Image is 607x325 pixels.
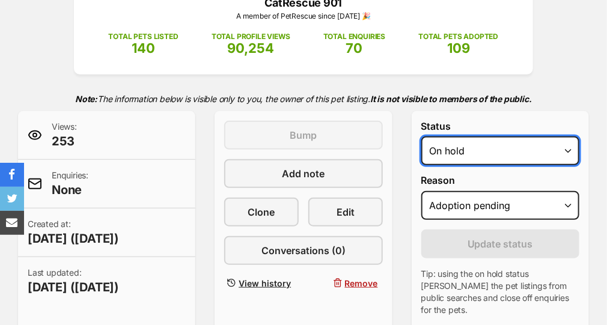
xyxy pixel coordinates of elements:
[224,159,382,188] a: Add note
[418,31,498,42] p: TOTAL PETS ADOPTED
[337,205,355,219] span: Edit
[421,229,579,258] button: Update status
[224,198,299,226] a: Clone
[224,275,299,292] a: View history
[248,205,275,219] span: Clone
[224,236,382,265] a: Conversations (0)
[52,181,88,198] span: None
[28,230,119,247] span: [DATE] ([DATE])
[28,218,119,247] p: Created at:
[212,31,290,42] p: TOTAL PROFILE VIEWS
[323,31,385,42] p: TOTAL ENQUIRIES
[290,128,317,142] span: Bump
[421,175,579,186] label: Reason
[52,133,77,150] span: 253
[370,94,532,104] strong: It is not visible to members of the public.
[261,243,346,258] span: Conversations (0)
[239,277,291,290] span: View history
[28,279,119,296] span: [DATE] ([DATE])
[132,40,155,56] span: 140
[224,121,382,150] button: Bump
[447,40,470,56] span: 109
[346,40,363,56] span: 70
[308,275,383,292] button: Remove
[92,11,515,22] p: A member of PetRescue since [DATE] 🎉
[282,166,325,181] span: Add note
[308,198,383,226] a: Edit
[345,277,378,290] span: Remove
[52,121,77,150] p: Views:
[52,169,88,198] p: Enquiries:
[75,94,97,104] strong: Note:
[18,87,589,111] p: The information below is visible only to you, the owner of this pet listing.
[421,121,579,132] label: Status
[109,31,178,42] p: TOTAL PETS LISTED
[421,268,579,316] p: Tip: using the on hold status [PERSON_NAME] the pet listings from public searches and close off e...
[468,237,533,251] span: Update status
[227,40,274,56] span: 90,254
[28,267,119,296] p: Last updated:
